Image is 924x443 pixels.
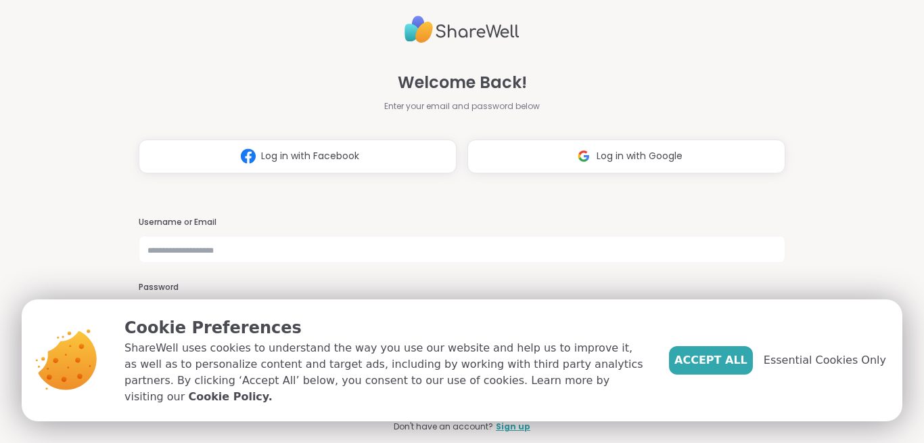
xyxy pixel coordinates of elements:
img: ShareWell Logomark [571,144,597,169]
p: Cookie Preferences [124,316,647,340]
span: Accept All [674,352,747,368]
button: Accept All [669,346,753,375]
a: Sign up [496,421,530,433]
span: Enter your email and password below [384,100,540,112]
a: Cookie Policy. [188,389,272,405]
span: Log in with Facebook [261,149,359,163]
span: Log in with Google [597,149,683,163]
h3: Password [139,282,785,293]
button: Log in with Facebook [139,140,457,173]
span: Essential Cookies Only [764,352,886,368]
h3: Username or Email [139,217,785,228]
span: Welcome Back! [398,70,527,95]
p: ShareWell uses cookies to understand the way you use our website and help us to improve it, as we... [124,340,647,405]
span: Don't have an account? [394,421,493,433]
img: ShareWell Logo [405,10,519,49]
button: Log in with Google [467,140,785,173]
img: ShareWell Logomark [235,144,261,169]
